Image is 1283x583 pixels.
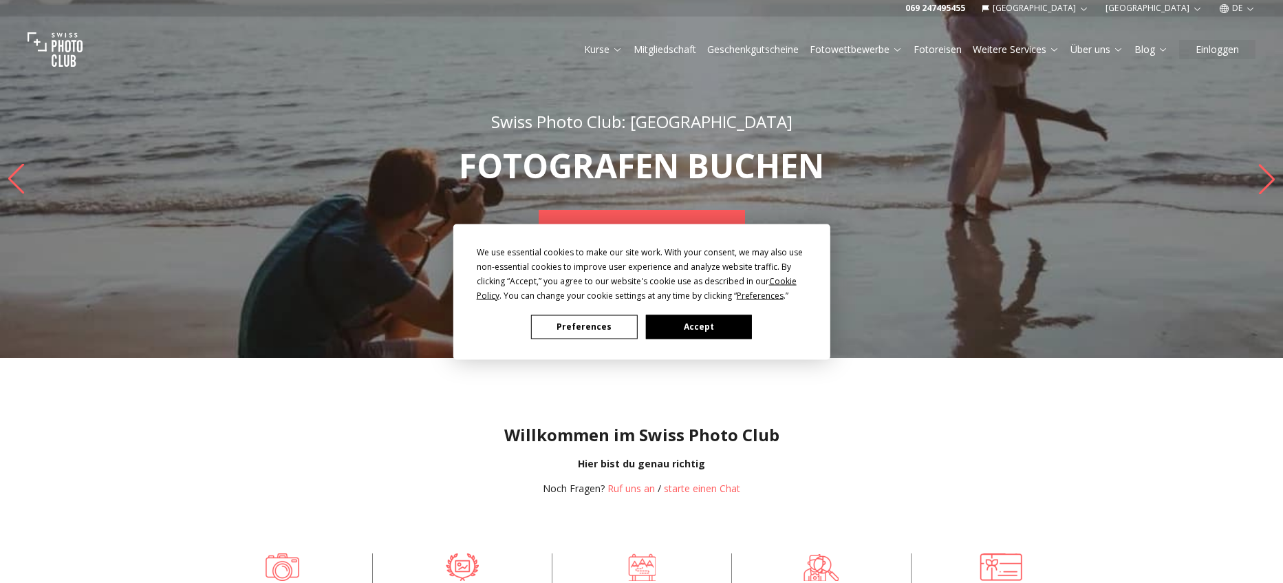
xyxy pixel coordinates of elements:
div: Cookie Consent Prompt [453,224,830,359]
div: We use essential cookies to make our site work. With your consent, we may also use non-essential ... [477,244,807,302]
span: Cookie Policy [477,275,797,301]
span: Preferences [737,289,784,301]
button: Preferences [531,315,637,339]
button: Accept [645,315,751,339]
